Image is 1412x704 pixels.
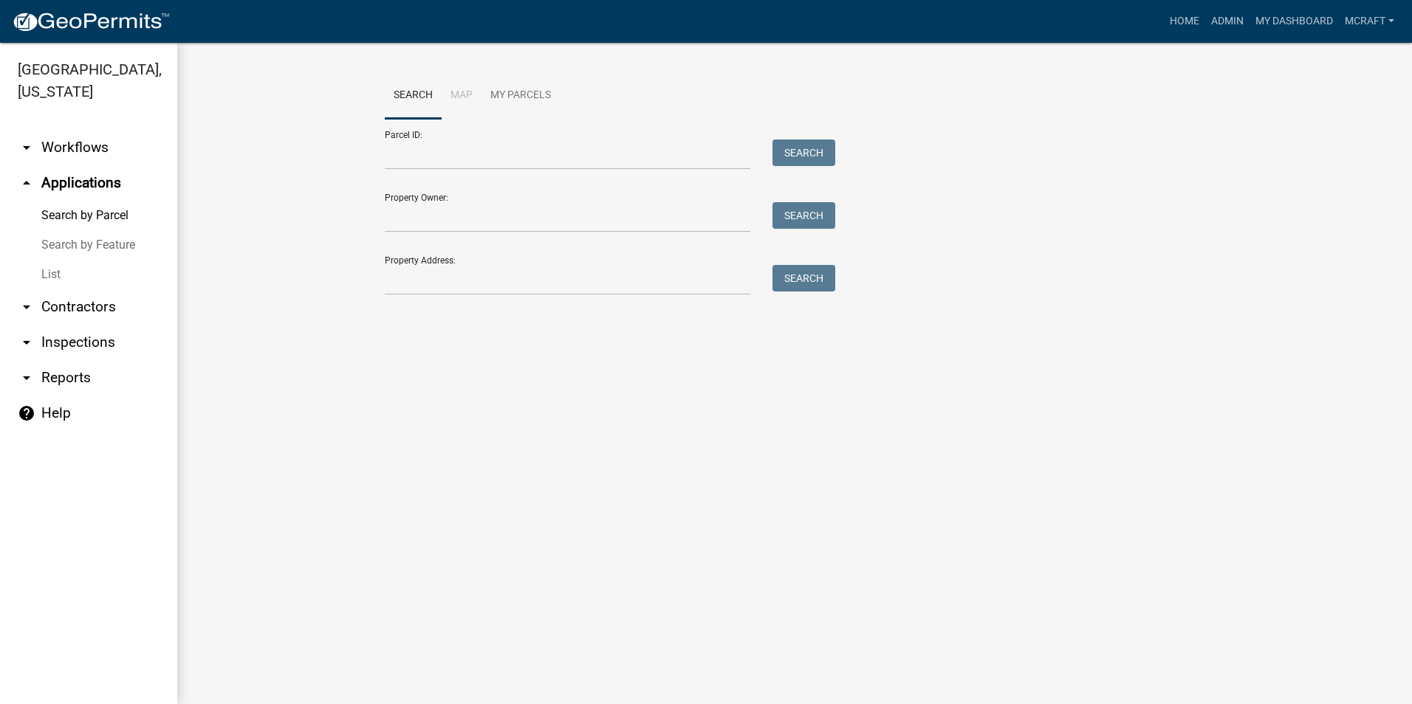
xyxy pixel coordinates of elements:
[18,369,35,387] i: arrow_drop_down
[18,298,35,316] i: arrow_drop_down
[18,174,35,192] i: arrow_drop_up
[1250,7,1339,35] a: My Dashboard
[1205,7,1250,35] a: Admin
[1164,7,1205,35] a: Home
[772,265,835,291] button: Search
[772,202,835,229] button: Search
[772,139,835,166] button: Search
[481,72,560,120] a: My Parcels
[1339,7,1400,35] a: mcraft
[18,334,35,351] i: arrow_drop_down
[18,404,35,422] i: help
[18,139,35,156] i: arrow_drop_down
[385,72,442,120] a: Search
